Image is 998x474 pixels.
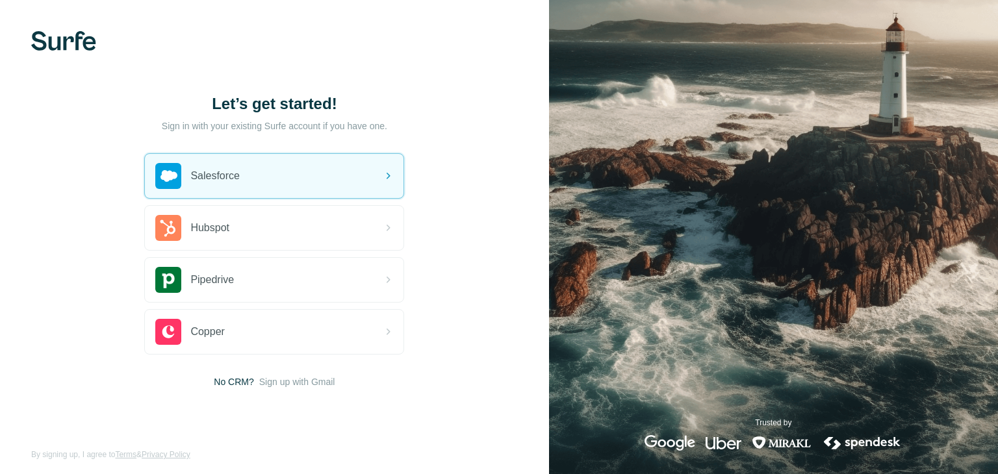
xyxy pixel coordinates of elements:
[259,375,335,388] button: Sign up with Gmail
[162,119,387,132] p: Sign in with your existing Surfe account if you have one.
[115,450,136,459] a: Terms
[645,435,695,451] img: google's logo
[155,267,181,293] img: pipedrive's logo
[155,215,181,241] img: hubspot's logo
[190,168,240,184] span: Salesforce
[31,31,96,51] img: Surfe's logo
[155,319,181,345] img: copper's logo
[214,375,253,388] span: No CRM?
[822,435,902,451] img: spendesk's logo
[190,272,234,288] span: Pipedrive
[155,163,181,189] img: salesforce's logo
[31,449,190,460] span: By signing up, I agree to &
[190,220,229,236] span: Hubspot
[706,435,741,451] img: uber's logo
[142,450,190,459] a: Privacy Policy
[752,435,812,451] img: mirakl's logo
[755,417,791,429] p: Trusted by
[190,324,224,340] span: Copper
[144,94,404,114] h1: Let’s get started!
